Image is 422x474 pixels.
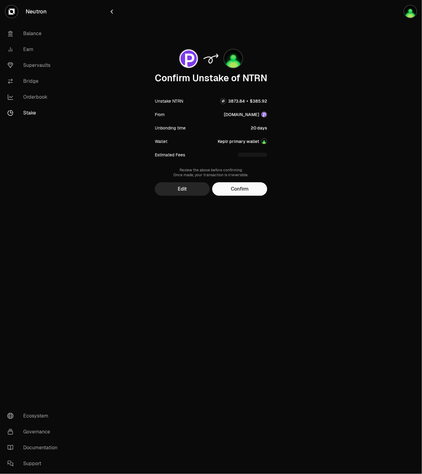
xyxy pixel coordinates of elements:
a: Bridge [2,73,66,89]
img: polkachu.com Logo [180,49,198,68]
div: From [155,111,165,118]
div: Wallet [155,138,167,144]
img: NTRN Logo [221,99,226,104]
img: polkachu.com Logo [262,112,267,117]
a: Orderbook [2,89,66,105]
a: Balance [2,26,66,42]
a: Earn [2,42,66,57]
button: Edit [155,182,210,196]
a: Documentation [2,440,66,456]
a: Supervaults [2,57,66,73]
div: [DOMAIN_NAME] [224,111,259,118]
a: Ecosystem [2,408,66,424]
button: Confirm [212,182,267,196]
div: Confirm Unstake of NTRN [155,73,267,83]
img: Account Image [224,49,242,68]
div: Estimated Fees [155,152,185,158]
div: Keplr primary wallet [218,138,259,144]
div: Review the above before confirming. Once made, your transaction is irreversible. [155,168,267,177]
div: 20 days [251,125,267,131]
img: Account Image [262,139,267,144]
a: Governance [2,424,66,440]
button: Keplr primary walletAccount Image [218,138,267,144]
div: Unbonding time [155,125,186,131]
a: Support [2,456,66,472]
img: Keplr primary wallet [404,5,417,18]
a: Stake [2,105,66,121]
div: Unstake NTRN [155,98,183,104]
